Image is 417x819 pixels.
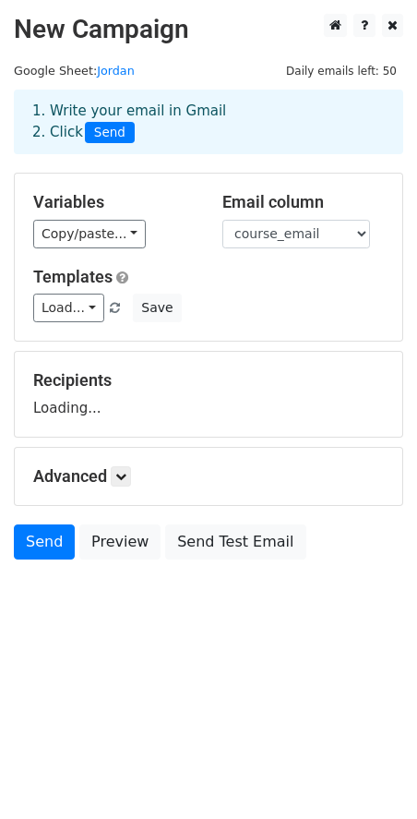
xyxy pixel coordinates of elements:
[33,192,195,212] h5: Variables
[79,524,161,560] a: Preview
[18,101,399,143] div: 1. Write your email in Gmail 2. Click
[280,61,403,81] span: Daily emails left: 50
[33,370,384,418] div: Loading...
[14,14,403,45] h2: New Campaign
[97,64,135,78] a: Jordan
[165,524,305,560] a: Send Test Email
[222,192,384,212] h5: Email column
[14,524,75,560] a: Send
[33,370,384,391] h5: Recipients
[133,294,181,322] button: Save
[14,64,135,78] small: Google Sheet:
[33,466,384,487] h5: Advanced
[33,294,104,322] a: Load...
[33,267,113,286] a: Templates
[33,220,146,248] a: Copy/paste...
[280,64,403,78] a: Daily emails left: 50
[85,122,135,144] span: Send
